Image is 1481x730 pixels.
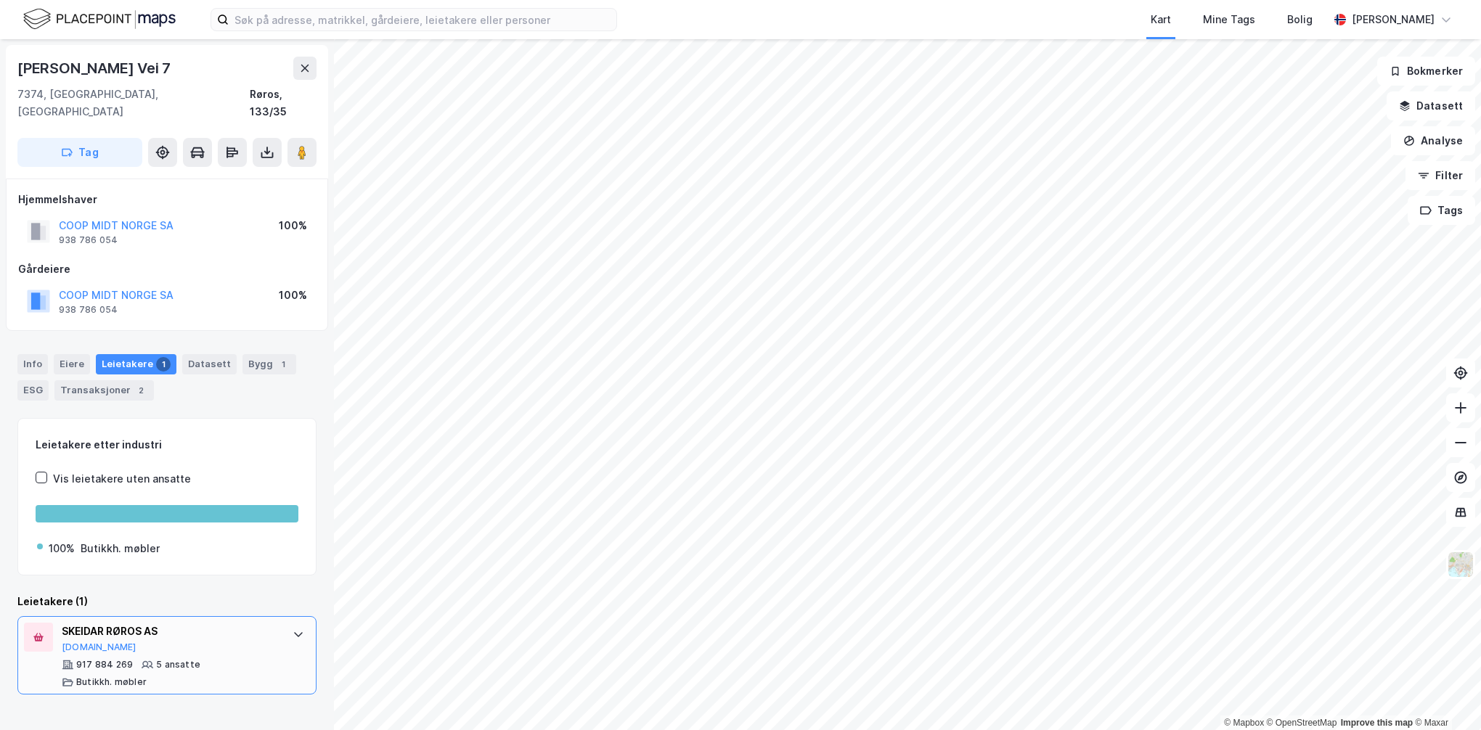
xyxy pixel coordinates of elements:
div: 7374, [GEOGRAPHIC_DATA], [GEOGRAPHIC_DATA] [17,86,250,120]
div: 100% [279,217,307,234]
div: Kart [1151,11,1171,28]
button: Tags [1408,196,1475,225]
div: Røros, 133/35 [250,86,317,120]
div: Mine Tags [1203,11,1255,28]
button: Filter [1405,161,1475,190]
div: 1 [156,357,171,372]
div: Leietakere etter industri [36,436,298,454]
div: 100% [279,287,307,304]
div: [PERSON_NAME] Vei 7 [17,57,174,80]
div: 5 ansatte [156,659,200,670]
div: 2 [134,383,148,398]
div: Bolig [1287,11,1313,28]
div: Leietakere (1) [17,593,317,610]
div: Eiere [54,354,90,374]
a: OpenStreetMap [1267,718,1337,728]
div: Butikkh. møbler [81,540,160,557]
div: SKEIDAR RØROS AS [62,623,278,640]
div: Leietakere [96,354,176,374]
button: Tag [17,138,142,167]
div: 938 786 054 [59,234,118,246]
button: Analyse [1391,126,1475,155]
div: Gårdeiere [18,261,316,278]
div: ESG [17,380,49,401]
div: Bygg [242,354,296,374]
div: Butikkh. møbler [76,676,147,688]
div: Kontrollprogram for chat [1408,660,1481,730]
div: Info [17,354,48,374]
div: 938 786 054 [59,304,118,316]
div: Hjemmelshaver [18,191,316,208]
button: Bokmerker [1377,57,1475,86]
a: Mapbox [1224,718,1264,728]
div: 1 [276,357,290,372]
div: 917 884 269 [76,659,133,670]
div: Vis leietakere uten ansatte [53,470,191,488]
input: Søk på adresse, matrikkel, gårdeiere, leietakere eller personer [229,9,616,30]
button: [DOMAIN_NAME] [62,641,136,653]
img: Z [1447,551,1474,578]
img: logo.f888ab2527a4732fd821a326f86c7f29.svg [23,7,176,32]
div: 100% [49,540,75,557]
div: [PERSON_NAME] [1352,11,1435,28]
div: Datasett [182,354,237,374]
iframe: Chat Widget [1408,660,1481,730]
button: Datasett [1387,91,1475,120]
a: Improve this map [1341,718,1413,728]
div: Transaksjoner [54,380,154,401]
